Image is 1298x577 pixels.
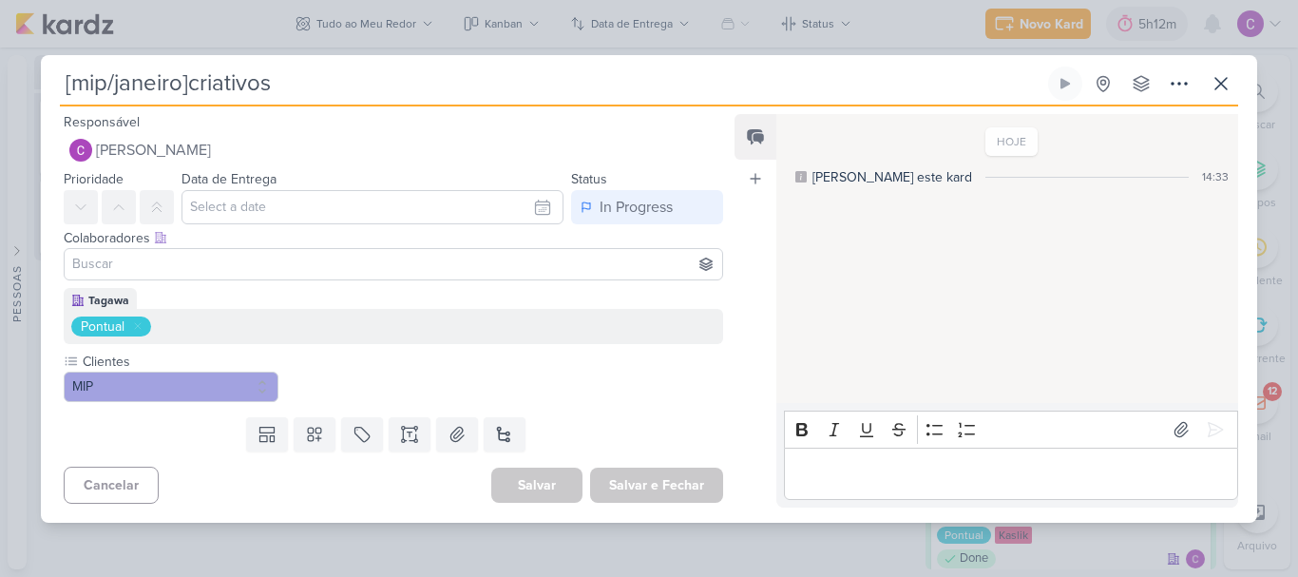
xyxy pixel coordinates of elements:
[64,133,723,167] button: [PERSON_NAME]
[81,352,278,372] label: Clientes
[64,228,723,248] div: Colaboradores
[69,139,92,162] img: Carlos Lima
[88,292,129,309] div: Tagawa
[64,114,140,130] label: Responsável
[64,171,124,187] label: Prioridade
[60,67,1044,101] input: Kard Sem Título
[181,190,563,224] input: Select a date
[68,253,718,276] input: Buscar
[600,196,673,219] div: In Progress
[81,317,124,337] div: Pontual
[784,411,1238,448] div: Editor toolbar
[1058,76,1073,91] div: Ligar relógio
[1202,168,1229,185] div: 14:33
[571,190,723,224] button: In Progress
[571,171,607,187] label: Status
[96,139,211,162] span: [PERSON_NAME]
[64,372,278,402] button: MIP
[181,171,277,187] label: Data de Entrega
[784,448,1238,500] div: Editor editing area: main
[64,467,159,504] button: Cancelar
[812,167,972,187] div: [PERSON_NAME] este kard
